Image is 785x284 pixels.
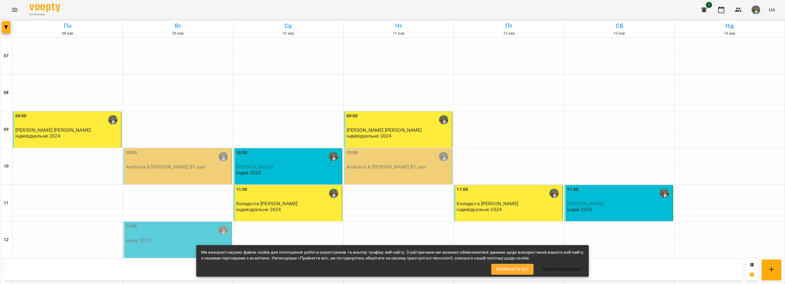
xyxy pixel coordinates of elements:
[549,189,559,198] img: Дарина Гуцало
[347,127,422,133] span: [PERSON_NAME] [PERSON_NAME]
[201,247,584,264] div: Ми використовуємо файли cookie для поліпшення роботи користувачів та аналізу трафіку веб-сайту. З...
[347,164,426,169] p: Andriana & [PERSON_NAME] B1 pair
[4,89,9,96] h6: 08
[439,115,448,124] img: Дарина Гуцало
[7,2,22,17] button: Menu
[439,152,448,161] img: Дарина Гуцало
[4,200,9,206] h6: 11
[347,150,358,156] label: 10:00
[769,6,775,13] span: UA
[567,207,592,212] p: індив 2025
[236,150,247,156] label: 10:00
[347,133,392,138] p: індивідуальне 2024
[219,225,228,235] img: Дарина Гуцало
[236,186,247,193] label: 11:00
[752,6,760,14] img: 3d28a0deb67b6f5672087bb97ef72b32.jpg
[676,31,784,36] h6: 14 вер
[124,31,232,36] h6: 09 вер
[234,31,343,36] h6: 10 вер
[236,201,297,206] span: Колодіста [PERSON_NAME]
[4,237,9,243] h6: 12
[567,201,604,206] span: [PERSON_NAME]
[108,115,117,124] img: Дарина Гуцало
[329,152,338,161] img: Дарина Гуцало
[126,150,137,156] label: 10:00
[4,53,9,59] h6: 07
[13,31,122,36] h6: 08 вер
[29,13,60,17] span: For Business
[124,21,232,31] h6: Вт
[457,186,468,193] label: 11:00
[15,113,27,119] label: 09:00
[15,127,91,133] span: [PERSON_NAME] [PERSON_NAME]
[706,2,712,8] span: 1
[4,163,9,170] h6: 10
[565,31,673,36] h6: 13 вер
[236,164,273,170] span: [PERSON_NAME]
[236,170,261,175] p: індив 2025
[455,21,563,31] h6: Пт
[536,264,586,275] button: Тільки необхідні
[234,21,343,31] h6: Ср
[4,126,9,133] h6: 09
[329,189,338,198] img: Дарина Гуцало
[676,21,784,31] h6: Нд
[660,189,669,198] img: Дарина Гуцало
[491,264,534,275] button: Прийняти всі
[15,133,60,138] p: індивідуальне 2024
[496,266,529,273] span: Прийняти всі
[766,4,778,15] button: UA
[219,152,228,161] img: Дарина Гуцало
[457,201,518,206] span: Колодіста [PERSON_NAME]
[126,223,137,230] label: 12:00
[541,266,581,273] span: Тільки необхідні
[13,21,122,31] h6: Пн
[457,207,502,212] p: індивідуальне 2024
[126,164,205,169] p: Andriana & [PERSON_NAME] B1 pair
[345,31,453,36] h6: 11 вер
[126,238,151,243] p: індив 2025
[565,21,673,31] h6: Сб
[236,207,281,212] p: індивідуальне 2024
[567,186,578,193] label: 11:00
[345,21,453,31] h6: Чт
[455,31,563,36] h6: 12 вер
[347,113,358,119] label: 09:00
[29,3,60,12] img: Voopty Logo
